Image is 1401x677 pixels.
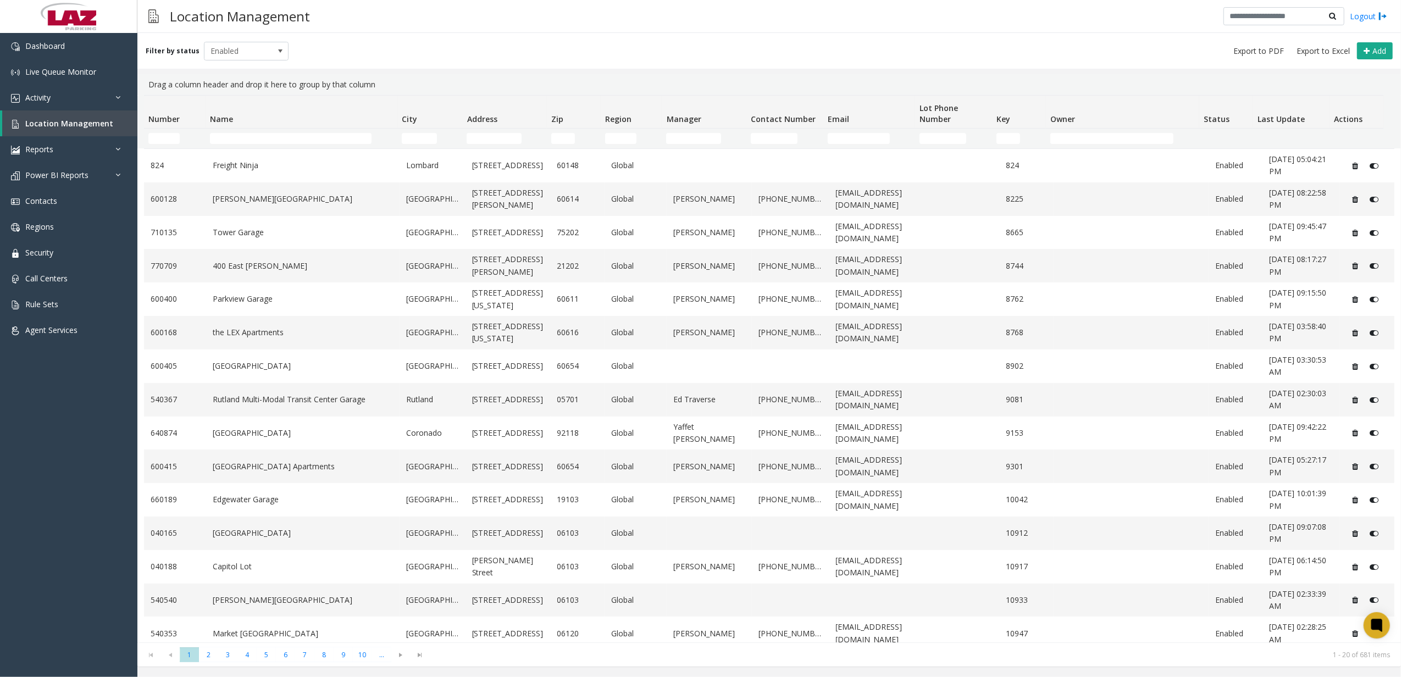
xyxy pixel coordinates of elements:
input: Owner Filter [1050,133,1174,144]
button: Disable [1364,458,1385,475]
span: Zip [551,114,563,124]
a: Enabled [1215,326,1256,338]
a: 9153 [1006,427,1048,439]
a: 824 [151,159,200,171]
a: Global [611,393,660,406]
button: Add [1357,42,1393,60]
a: 10917 [1006,561,1048,573]
a: Enabled [1215,226,1256,238]
button: Disable [1364,424,1385,442]
input: Key Filter [996,133,1020,144]
span: Email [828,114,849,124]
a: 540353 [151,628,200,640]
span: Page 5 [257,647,276,662]
span: Go to the last page [411,647,430,663]
span: [DATE] 09:15:50 PM [1269,287,1326,310]
input: Manager Filter [666,133,721,144]
a: 06103 [557,594,599,606]
a: [GEOGRAPHIC_DATA] [406,293,459,305]
span: Page 9 [334,647,353,662]
div: Data table [137,95,1401,642]
span: Manager [667,114,701,124]
a: 8768 [1006,326,1048,338]
a: [DATE] 02:30:03 AM [1269,387,1333,412]
button: Disable [1364,157,1385,175]
button: Delete [1347,525,1364,542]
a: 06120 [557,628,599,640]
a: 600128 [151,193,200,205]
a: [DATE] 05:27:17 PM [1269,454,1333,479]
a: Enabled [1215,427,1256,439]
img: 'icon' [11,249,20,258]
img: 'icon' [11,68,20,77]
span: [DATE] 09:45:47 PM [1269,221,1326,243]
img: 'icon' [11,120,20,129]
a: [DATE] 02:33:39 AM [1269,588,1333,613]
a: [PERSON_NAME] [673,561,745,573]
input: Contact Number Filter [751,133,798,144]
a: [PERSON_NAME][GEOGRAPHIC_DATA] [213,193,393,205]
a: [GEOGRAPHIC_DATA] [406,326,459,338]
span: [DATE] 02:30:03 AM [1269,388,1326,410]
span: Contacts [25,196,57,206]
img: 'icon' [11,171,20,180]
span: Contact Number [751,114,816,124]
button: Disable [1364,224,1385,241]
a: Global [611,493,660,506]
a: [STREET_ADDRESS][US_STATE] [472,287,544,312]
a: [GEOGRAPHIC_DATA] [406,260,459,272]
a: Global [611,260,660,272]
a: Market [GEOGRAPHIC_DATA] [213,628,393,640]
th: Actions [1330,96,1383,129]
span: Region [605,114,632,124]
button: Delete [1347,358,1364,375]
span: Lot Phone Number [920,103,959,124]
span: [DATE] 03:58:40 PM [1269,321,1326,343]
a: [PERSON_NAME] [673,193,745,205]
span: Owner [1050,114,1075,124]
td: Number Filter [144,129,206,148]
a: [PERSON_NAME] [673,293,745,305]
a: [STREET_ADDRESS] [472,393,544,406]
input: Address Filter [467,133,521,144]
img: 'icon' [11,301,20,309]
a: 60654 [557,360,599,372]
a: [EMAIL_ADDRESS][DOMAIN_NAME] [836,320,916,345]
a: Enabled [1215,360,1256,372]
a: Enabled [1215,460,1256,473]
span: Live Queue Monitor [25,66,96,77]
a: 600400 [151,293,200,305]
a: [STREET_ADDRESS][PERSON_NAME] [472,187,544,212]
a: Yaffet [PERSON_NAME] [673,421,745,446]
span: Location Management [25,118,113,129]
span: Agent Services [25,325,77,335]
a: Rutland Multi-Modal Transit Center Garage [213,393,393,406]
button: Disable [1364,358,1385,375]
a: 06103 [557,561,599,573]
span: Export to PDF [1233,46,1284,57]
a: 10933 [1006,594,1048,606]
a: Global [611,293,660,305]
img: 'icon' [11,42,20,51]
img: logout [1378,10,1387,22]
a: [GEOGRAPHIC_DATA] [406,527,459,539]
a: [PHONE_NUMBER] [758,427,823,439]
a: 10912 [1006,527,1048,539]
a: [STREET_ADDRESS] [472,594,544,606]
a: [PERSON_NAME] [673,493,745,506]
a: [EMAIL_ADDRESS][DOMAIN_NAME] [836,220,916,245]
h3: Location Management [164,3,315,30]
td: Zip Filter [547,129,601,148]
a: [PERSON_NAME][GEOGRAPHIC_DATA] [213,594,393,606]
a: [DATE] 03:30:53 AM [1269,354,1333,379]
a: Logout [1350,10,1387,22]
a: [EMAIL_ADDRESS][DOMAIN_NAME] [836,454,916,479]
label: Filter by status [146,46,200,56]
a: Global [611,193,660,205]
a: [GEOGRAPHIC_DATA] [406,193,459,205]
a: 600168 [151,326,200,338]
span: Rule Sets [25,299,58,309]
button: Disable [1364,491,1385,509]
a: [PHONE_NUMBER] [758,493,823,506]
img: 'icon' [11,94,20,103]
